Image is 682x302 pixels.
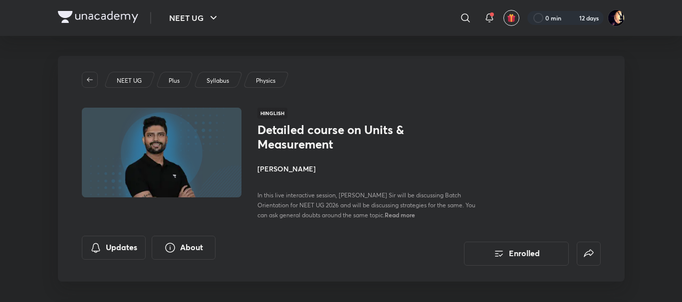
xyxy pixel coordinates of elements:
[608,9,625,26] img: Mayank Singh
[207,76,229,85] p: Syllabus
[163,8,226,28] button: NEET UG
[385,211,415,219] span: Read more
[254,76,277,85] a: Physics
[257,163,481,174] h4: [PERSON_NAME]
[256,76,275,85] p: Physics
[169,76,180,85] p: Plus
[117,76,142,85] p: NEET UG
[205,76,230,85] a: Syllabus
[257,123,421,151] h1: Detailed course on Units & Measurement
[567,13,577,23] img: streak
[464,242,569,266] button: Enrolled
[152,236,216,260] button: About
[82,236,146,260] button: Updates
[58,11,138,25] a: Company Logo
[58,11,138,23] img: Company Logo
[115,76,143,85] a: NEET UG
[503,10,519,26] button: avatar
[80,107,242,198] img: Thumbnail
[257,191,475,219] span: In this live interactive session, [PERSON_NAME] Sir will be discussing Batch Orientation for NEET...
[167,76,181,85] a: Plus
[507,13,516,22] img: avatar
[257,108,287,119] span: Hinglish
[577,242,601,266] button: false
